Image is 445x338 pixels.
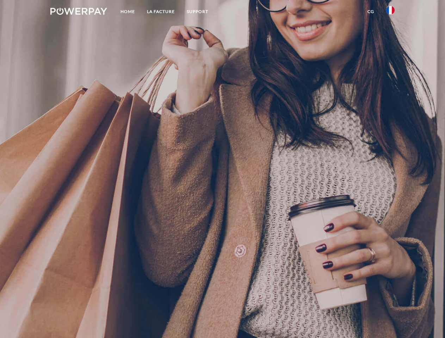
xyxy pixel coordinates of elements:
[141,5,181,18] a: LA FACTURE
[50,8,107,15] img: logo-powerpay-white.svg
[386,6,395,14] img: fr
[361,5,380,18] a: CG
[181,5,214,18] a: Support
[115,5,141,18] a: Home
